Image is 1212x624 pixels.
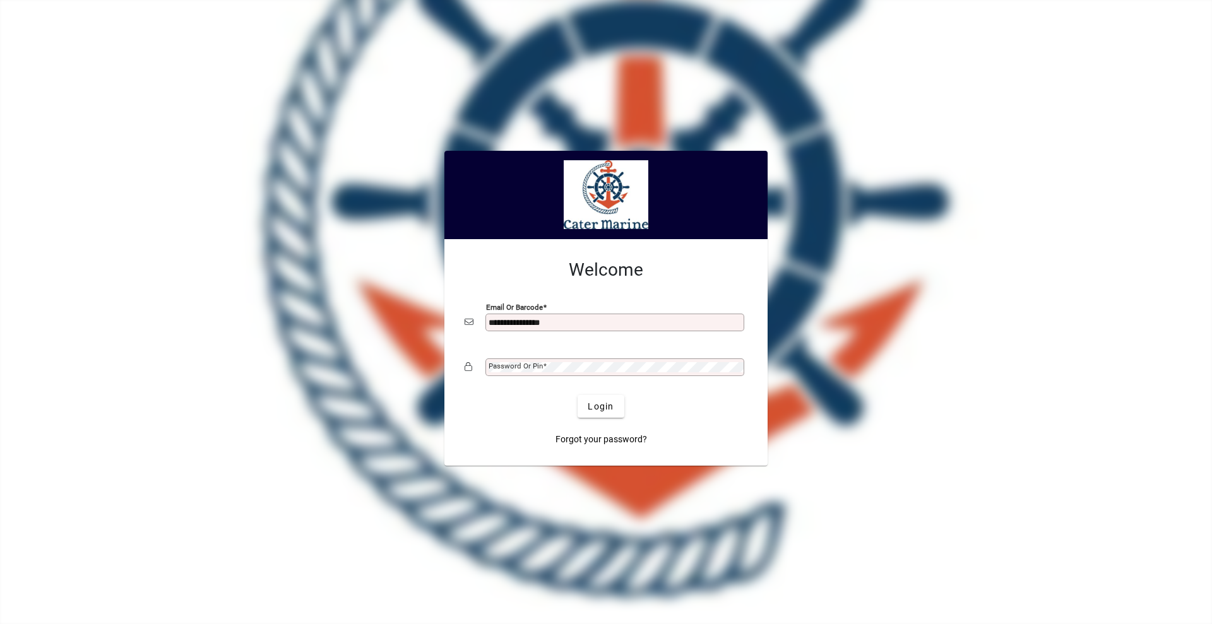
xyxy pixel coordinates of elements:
button: Login [578,395,624,418]
span: Login [588,400,614,413]
a: Forgot your password? [550,428,652,450]
h2: Welcome [465,259,747,281]
span: Forgot your password? [555,433,647,446]
mat-label: Email or Barcode [486,303,543,312]
mat-label: Password or Pin [489,362,543,370]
